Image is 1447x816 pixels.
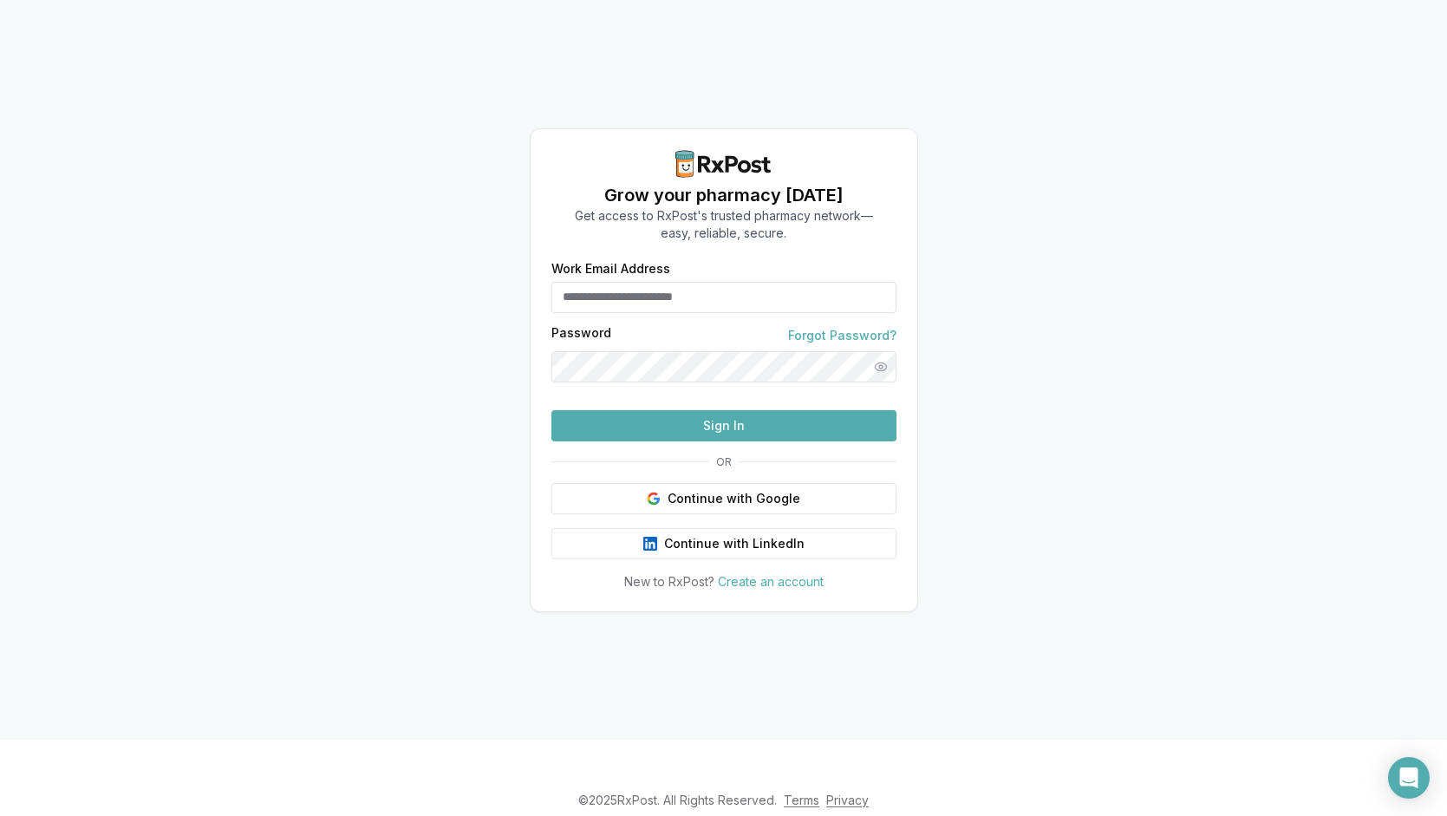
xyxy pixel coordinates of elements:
[647,492,661,506] img: Google
[551,483,896,514] button: Continue with Google
[709,455,739,469] span: OR
[575,207,873,242] p: Get access to RxPost's trusted pharmacy network— easy, reliable, secure.
[551,327,611,344] label: Password
[826,793,869,807] a: Privacy
[668,150,779,178] img: RxPost Logo
[1388,757,1430,799] div: Open Intercom Messenger
[788,327,896,344] a: Forgot Password?
[624,574,714,589] span: New to RxPost?
[551,528,896,559] button: Continue with LinkedIn
[551,410,896,441] button: Sign In
[718,574,824,589] a: Create an account
[865,351,896,382] button: Show password
[575,183,873,207] h1: Grow your pharmacy [DATE]
[784,793,819,807] a: Terms
[643,537,657,551] img: LinkedIn
[551,263,896,275] label: Work Email Address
